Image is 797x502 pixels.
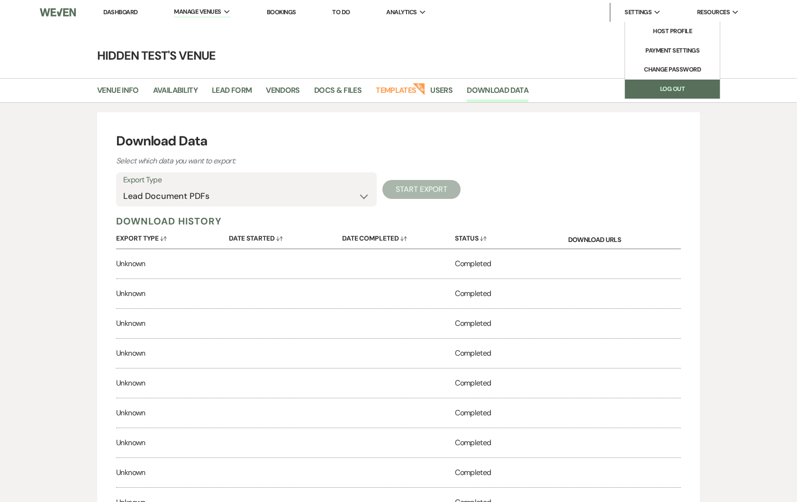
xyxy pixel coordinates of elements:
a: Log Out [625,80,720,99]
a: Change Password [625,60,720,79]
a: Users [430,84,453,102]
h4: Hidden Test's Venue [57,47,740,64]
div: Unknown [116,398,229,428]
li: Change Password [630,65,715,74]
a: Payment Settings [625,41,720,60]
a: Bookings [267,8,296,16]
div: Completed [455,339,568,368]
div: Completed [455,428,568,457]
a: Availability [153,84,198,102]
div: Download URLs [568,227,681,249]
a: Docs & Files [314,84,362,102]
div: Unknown [116,249,229,278]
div: Unknown [116,428,229,457]
div: Completed [455,309,568,338]
div: Completed [455,368,568,398]
a: Host Profile [625,22,720,41]
span: Resources [697,8,730,17]
label: Export Type [123,173,370,187]
button: Date Completed [342,227,455,246]
div: Unknown [116,279,229,308]
div: Unknown [116,458,229,487]
strong: New [413,82,426,95]
li: Host Profile [630,27,715,36]
a: Vendors [266,84,300,102]
span: Manage Venues [174,7,221,17]
a: Dashboard [103,8,137,16]
h3: Download Data [116,131,681,151]
div: Completed [455,279,568,308]
button: Date Started [229,227,342,246]
div: Unknown [116,309,229,338]
p: Select which data you want to export: [116,155,448,167]
img: Weven Logo [40,2,76,22]
a: Download Data [467,84,528,102]
h5: Download History [116,215,681,227]
div: Unknown [116,368,229,398]
a: Templates [376,84,416,102]
a: To Do [332,8,350,16]
div: Completed [455,249,568,278]
button: Start Export [382,180,461,199]
li: Payment Settings [630,46,715,55]
a: Lead Form [212,84,252,102]
span: Analytics [386,8,417,17]
div: Completed [455,398,568,428]
span: Settings [625,8,652,17]
div: Unknown [116,339,229,368]
button: Status [455,227,568,246]
div: Completed [455,458,568,487]
a: Venue Info [97,84,139,102]
button: Export Type [116,227,229,246]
